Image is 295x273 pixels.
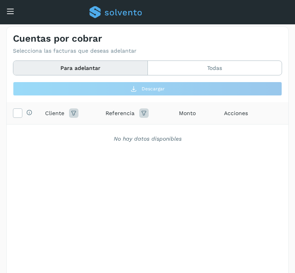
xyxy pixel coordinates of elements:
button: Todas [148,61,282,75]
span: Descargar [142,85,165,92]
span: Acciones [224,109,248,117]
span: Cliente [45,109,64,117]
button: Descargar [13,82,282,96]
h4: Cuentas por cobrar [13,33,102,44]
span: Referencia [106,109,135,117]
button: Para adelantar [13,61,148,75]
div: No hay datos disponibles [17,135,278,143]
p: Selecciona las facturas que deseas adelantar [13,48,137,54]
span: Monto [179,109,196,117]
